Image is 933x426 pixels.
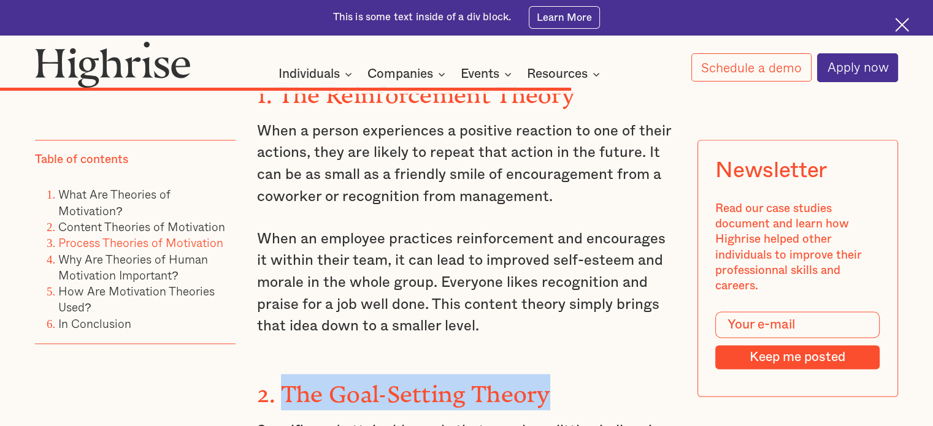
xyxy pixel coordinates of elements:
div: Read our case studies document and learn how Highrise helped other individuals to improve their p... [716,201,880,294]
form: Modal Form [716,311,880,370]
a: What Are Theories of Motivation? [58,185,171,219]
div: Individuals [278,67,340,82]
input: Keep me posted [716,344,880,369]
strong: 2. The Goal-Setting Theory [257,381,550,395]
div: Individuals [278,67,356,82]
a: Apply now [817,53,898,82]
div: Resources [527,67,588,82]
p: When an employee practices reinforcement and encourages it within their team, it can lead to impr... [257,229,676,338]
a: How Are Motivation Theories Used? [58,282,215,316]
a: In Conclusion [58,314,131,332]
strong: 1. The Reinforcement Theory [257,82,575,96]
a: Schedule a demo [691,53,812,82]
a: Why Are Theories of Human Motivation Important? [58,249,208,283]
a: Process Theories of Motivation [58,234,223,251]
div: Table of contents [35,152,128,167]
div: Companies [367,67,449,82]
a: Content Theories of Motivation [58,218,225,235]
div: Events [461,67,499,82]
a: Learn More [529,6,601,28]
img: Cross icon [895,18,909,32]
div: Resources [527,67,604,82]
div: This is some text inside of a div block. [333,10,512,25]
input: Your e-mail [716,311,880,338]
p: When a person experiences a positive reaction to one of their actions, they are likely to repeat ... [257,121,676,208]
div: Newsletter [716,158,827,183]
img: Highrise logo [35,41,191,88]
div: Companies [367,67,433,82]
div: Events [461,67,515,82]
